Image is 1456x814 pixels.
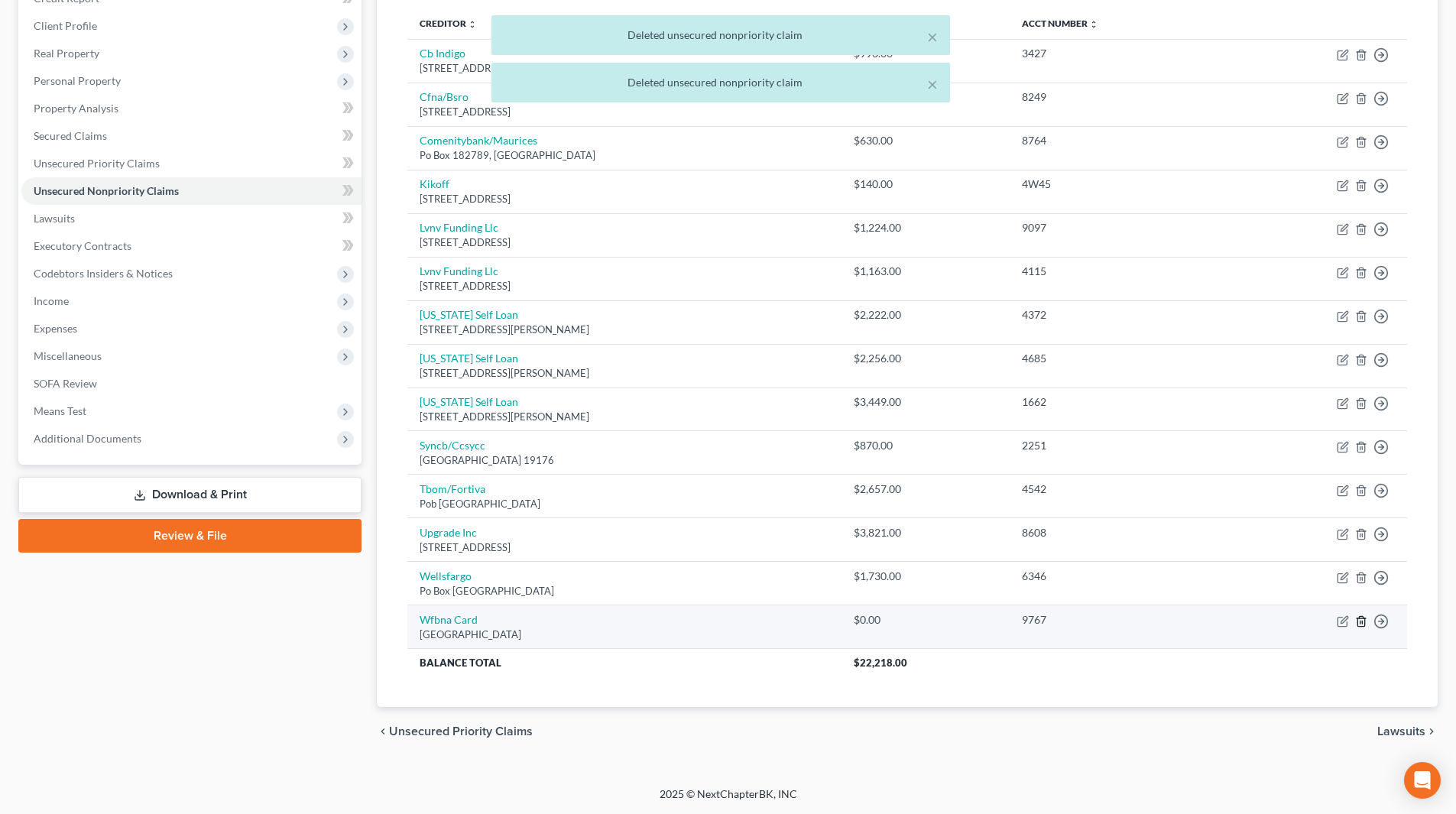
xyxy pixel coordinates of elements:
div: 1662 [1022,394,1216,410]
div: $2,222.00 [854,307,998,323]
span: Expenses [34,322,77,335]
span: SOFA Review [34,377,97,390]
span: Additional Documents [34,432,141,445]
div: 8764 [1022,133,1216,148]
a: Lvnv Funding Llc [420,264,498,277]
div: 4W45 [1022,177,1216,192]
div: [STREET_ADDRESS] [420,235,829,250]
span: Codebtors Insiders & Notices [34,267,173,280]
div: 9767 [1022,612,1216,628]
a: Kikoff [420,177,449,190]
i: chevron_left [377,725,389,738]
div: $3,449.00 [854,394,998,410]
div: Po Box [GEOGRAPHIC_DATA] [420,584,829,598]
div: [STREET_ADDRESS] [420,105,829,119]
a: Wfbna Card [420,613,478,626]
button: Lawsuits chevron_right [1377,725,1438,738]
a: Unsecured Priority Claims [21,150,362,177]
span: Lawsuits [34,212,75,225]
div: 9097 [1022,220,1216,235]
span: $22,218.00 [854,657,907,669]
div: $1,730.00 [854,569,998,584]
div: 2025 © NextChapterBK, INC [293,786,1164,814]
div: [STREET_ADDRESS][PERSON_NAME] [420,323,829,337]
a: [US_STATE] Self Loan [420,308,518,321]
a: SOFA Review [21,370,362,397]
a: Syncb/Ccsycc [420,439,485,452]
span: Secured Claims [34,129,107,142]
span: Income [34,294,69,307]
div: [STREET_ADDRESS] [420,279,829,293]
div: $3,821.00 [854,525,998,540]
a: Secured Claims [21,122,362,150]
div: $140.00 [854,177,998,192]
div: $870.00 [854,438,998,453]
span: Means Test [34,404,86,417]
div: 4685 [1022,351,1216,366]
span: Miscellaneous [34,349,102,362]
i: chevron_right [1425,725,1438,738]
div: 4542 [1022,482,1216,497]
a: [US_STATE] Self Loan [420,352,518,365]
span: Executory Contracts [34,239,131,252]
span: Unsecured Nonpriority Claims [34,184,179,197]
div: 4372 [1022,307,1216,323]
span: Lawsuits [1377,725,1425,738]
div: Pob [GEOGRAPHIC_DATA] [420,497,829,511]
div: $2,657.00 [854,482,998,497]
div: $630.00 [854,133,998,148]
div: 4115 [1022,264,1216,279]
div: $1,163.00 [854,264,998,279]
div: Deleted unsecured nonpriority claim [504,28,938,43]
div: [STREET_ADDRESS] [420,192,829,206]
div: $2,256.00 [854,351,998,366]
a: Wellsfargo [420,569,472,582]
div: [GEOGRAPHIC_DATA] 19176 [420,453,829,468]
th: Balance Total [407,649,841,676]
button: × [927,75,938,93]
a: Lvnv Funding Llc [420,221,498,234]
a: Unsecured Nonpriority Claims [21,177,362,205]
div: $1,224.00 [854,220,998,235]
div: Po Box 182789, [GEOGRAPHIC_DATA] [420,148,829,163]
a: Download & Print [18,477,362,513]
div: [STREET_ADDRESS][PERSON_NAME] [420,410,829,424]
a: Lawsuits [21,205,362,232]
a: Executory Contracts [21,232,362,260]
span: Property Analysis [34,102,118,115]
a: Upgrade Inc [420,526,477,539]
a: [US_STATE] Self Loan [420,395,518,408]
div: [GEOGRAPHIC_DATA] [420,628,829,642]
a: Comenitybank/Maurices [420,134,537,147]
span: Unsecured Priority Claims [34,157,160,170]
div: Deleted unsecured nonpriority claim [504,75,938,90]
button: × [927,28,938,46]
a: Tbom/Fortiva [420,482,485,495]
div: 2251 [1022,438,1216,453]
div: Open Intercom Messenger [1404,762,1441,799]
div: 8608 [1022,525,1216,540]
div: [STREET_ADDRESS][PERSON_NAME] [420,366,829,381]
a: Review & File [18,519,362,553]
div: [STREET_ADDRESS] [420,540,829,555]
div: 6346 [1022,569,1216,584]
div: $0.00 [854,612,998,628]
button: chevron_left Unsecured Priority Claims [377,725,533,738]
span: Unsecured Priority Claims [389,725,533,738]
